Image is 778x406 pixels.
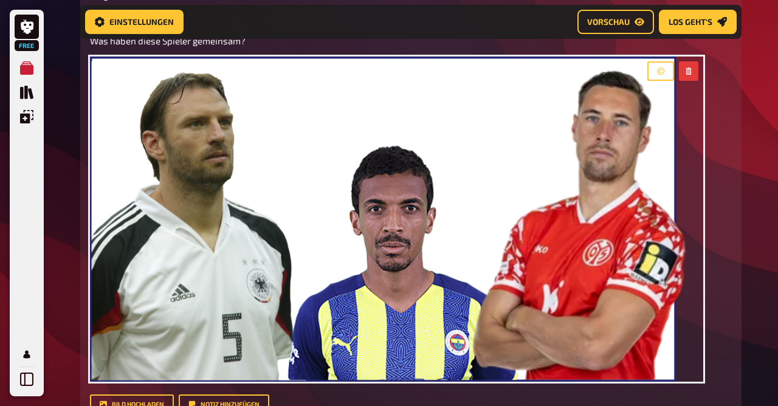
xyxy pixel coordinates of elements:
a: Meine Quizze [15,56,39,80]
a: Einblendungen [15,105,39,129]
span: Vorschau [587,18,630,26]
a: Quiz Sammlung [15,80,39,105]
a: Einstellungen [85,10,184,34]
span: Einstellungen [109,18,174,26]
a: Vorschau [577,10,654,34]
span: Was haben diese Spieler gemeinsam? [90,35,246,46]
span: Free [16,42,38,49]
a: Mein Konto [15,342,39,366]
span: Los geht's [669,18,712,26]
a: Los geht's [659,10,737,34]
img: grafik [90,57,703,381]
